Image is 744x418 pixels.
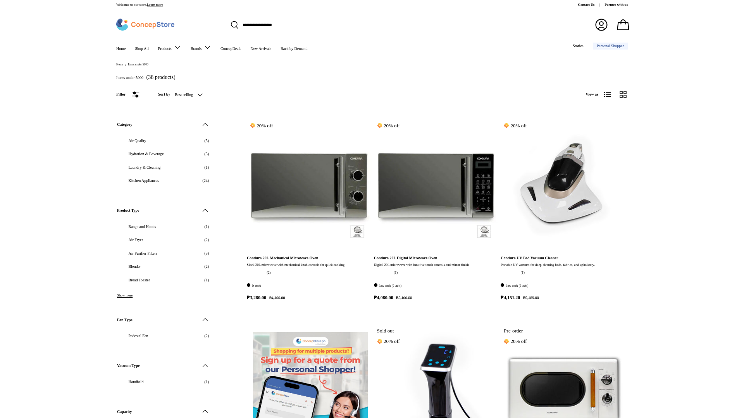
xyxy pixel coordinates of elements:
label: Sort by [158,91,175,97]
a: Items under 5000 [128,63,148,66]
button: Best selling [175,88,219,101]
a: Personal Shopper [593,43,628,50]
nav: Breadcrumbs [116,63,628,67]
span: (2) [204,237,209,243]
h1: Items under 5000 [116,75,143,80]
span: (1) [204,277,209,283]
span: 20% off [247,121,276,130]
span: Personal Shopper [597,44,624,48]
span: Bread Toaster [129,277,200,283]
span: (1) [204,379,209,385]
span: Product Type [117,207,196,213]
a: Products [158,39,181,55]
a: Partner with us [604,2,628,8]
summary: Fan Type [117,307,209,333]
button: Filter [116,91,139,98]
span: Hydration & Beverage [129,151,200,157]
nav: Primary [116,39,307,55]
span: Pre-order [501,326,526,336]
summary: Brands [186,39,216,55]
span: 20% off [501,336,530,346]
a: Condura 20L Digital Microwave Oven [374,256,437,260]
span: (3) [204,250,209,256]
span: Handheld [129,379,200,385]
a: Stories [573,40,584,52]
span: 20% off [374,336,403,346]
p: Welcome to our store. [116,2,163,8]
span: Air Purifier Filters [129,250,200,256]
span: Pedestal Fan [129,333,200,339]
span: Fan Type [117,317,196,323]
button: Show more [117,293,133,297]
nav: Secondary [554,39,628,55]
a: Condura UV Bed Vacuum Cleaner [501,121,628,248]
span: Air Fryer [129,237,200,243]
a: Condura UV Bed Vacuum Cleaner [501,256,558,260]
span: (1) [204,224,209,230]
a: ConcepDeals [220,43,241,55]
span: (24) [202,178,209,183]
span: (2) [204,333,209,339]
span: (1) [204,164,209,170]
span: Vacuum Type [117,363,196,368]
span: Laundry & Cleaning [129,164,200,170]
span: Capacity [117,409,196,415]
span: Filter [116,92,126,96]
a: New Arrivals [250,43,271,55]
summary: Products [153,39,186,55]
a: Home [116,63,123,66]
span: Best selling [175,93,193,97]
span: (2) [204,264,209,269]
a: Learn more [147,3,163,7]
a: Condura 20L Mechanical Microwave Oven [247,256,318,260]
a: Shop All [135,43,148,55]
a: Home [116,43,126,55]
span: View as [586,91,598,97]
span: (5) [204,138,209,144]
img: ConcepStore [116,19,174,31]
a: Brands [191,39,211,55]
span: Blender [129,264,200,269]
summary: Category [117,111,209,138]
span: Category [117,122,196,127]
summary: Product Type [117,197,209,224]
a: Back by Demand [281,43,307,55]
span: Sold out [374,326,397,336]
span: (5) [204,151,209,157]
span: Range and Hoods [129,224,200,230]
span: (38 products) [146,74,176,80]
a: Condura 20L Digital Microwave Oven [374,121,501,248]
summary: Vacuum Type [117,353,209,379]
span: 20% off [501,121,530,130]
a: Contact Us [578,2,605,8]
a: Condura 20L Mechanical Microwave Oven [247,121,374,248]
span: 20% off [374,121,403,130]
span: Air Quality [129,138,200,144]
span: Kitchen Appliances [129,178,198,183]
